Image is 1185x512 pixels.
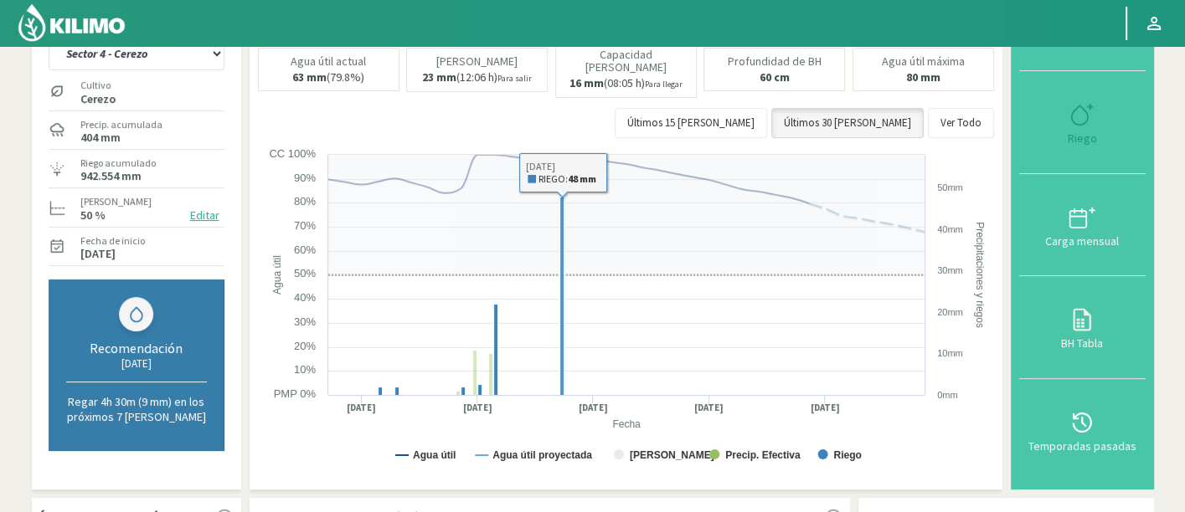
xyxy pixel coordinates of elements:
[728,55,822,68] p: Profundidad de BH
[293,363,315,376] text: 10%
[293,172,315,184] text: 90%
[569,75,604,90] b: 16 mm
[578,402,607,414] text: [DATE]
[937,265,963,275] text: 30mm
[612,418,641,430] text: Fecha
[413,449,456,461] text: Agua útil
[293,340,315,352] text: 20%
[80,78,116,93] label: Cultivo
[291,55,366,68] p: Agua útil actual
[293,243,315,256] text: 60%
[436,55,518,68] p: [PERSON_NAME]
[422,71,532,84] p: (12:06 h)
[569,77,683,90] p: (08:05 h)
[760,69,790,84] b: 60 cm
[1019,379,1146,481] button: Temporadas pasadas
[185,206,224,225] button: Editar
[347,402,376,414] text: [DATE]
[1019,174,1146,276] button: Carga mensual
[937,307,963,317] text: 20mm
[293,315,315,328] text: 30%
[833,449,861,461] text: Riego
[80,248,116,259] label: [DATE]
[937,224,963,234] text: 40mm
[492,449,592,461] text: Agua útil proyectada
[66,356,207,371] div: [DATE]
[1024,235,1141,247] div: Carga mensual
[273,387,316,400] text: PMP 0%
[906,69,940,84] b: 80 mm
[937,182,963,192] text: 50mm
[80,233,145,248] label: Fecha de inicio
[80,156,156,171] label: Riego acumulado
[270,255,282,294] text: Agua útil
[66,394,207,424] p: Regar 4h 30m (9 mm) en los próximos 7 [PERSON_NAME]
[645,79,683,90] small: Para llegar
[269,147,316,160] text: CC 100%
[563,49,689,74] p: Capacidad [PERSON_NAME]
[80,171,142,182] label: 942.554 mm
[810,402,839,414] text: [DATE]
[80,210,106,221] label: 50 %
[497,73,532,84] small: Para salir
[937,390,957,400] text: 0mm
[882,55,965,68] p: Agua útil máxima
[80,194,152,209] label: [PERSON_NAME]
[80,132,121,143] label: 404 mm
[292,69,327,84] b: 63 mm
[422,69,456,84] b: 23 mm
[17,3,126,43] img: Kilimo
[66,340,207,356] div: Recomendación
[725,449,801,461] text: Precip. Efectiva
[80,94,116,105] label: Cerezo
[1024,132,1141,144] div: Riego
[293,219,315,232] text: 70%
[1019,71,1146,173] button: Riego
[293,267,315,279] text: 50%
[293,291,315,304] text: 40%
[462,402,492,414] text: [DATE]
[80,117,162,132] label: Precip. acumulada
[974,222,986,328] text: Precipitaciones y riegos
[771,108,924,138] button: Últimos 30 [PERSON_NAME]
[615,108,767,138] button: Últimos 15 [PERSON_NAME]
[694,402,724,414] text: [DATE]
[1024,337,1141,349] div: BH Tabla
[293,195,315,207] text: 80%
[928,108,994,138] button: Ver Todo
[292,71,364,84] p: (79.8%)
[629,449,714,461] text: [PERSON_NAME]
[1024,440,1141,452] div: Temporadas pasadas
[937,348,963,358] text: 10mm
[1019,276,1146,378] button: BH Tabla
